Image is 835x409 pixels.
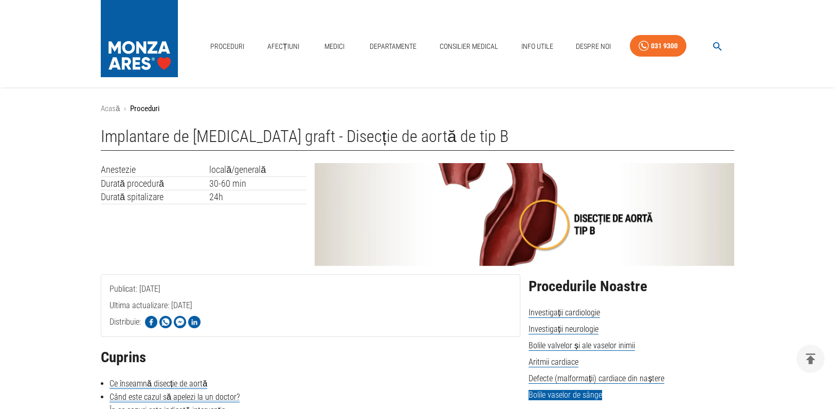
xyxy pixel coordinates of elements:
span: Bolile vaselor de sânge [529,390,602,400]
h1: Implantare de [MEDICAL_DATA] graft - Disecție de aortă de tip B [101,127,734,151]
img: Share on Facebook Messenger [174,316,186,328]
a: Ce înseamnă disecție de aortă [110,379,207,389]
a: Medici [318,36,351,57]
td: locală/generală [209,163,306,176]
a: Proceduri [206,36,248,57]
span: Bolile valvelor și ale vaselor inimii [529,341,635,351]
nav: breadcrumb [101,103,734,115]
td: Durată procedură [101,176,209,190]
td: Durată spitalizare [101,190,209,204]
a: Afecțiuni [263,36,303,57]
img: Share on LinkedIn [188,316,201,328]
span: Investigații neurologie [529,324,598,334]
a: Acasă [101,104,120,113]
p: Distribuie: [110,316,141,328]
img: Share on Facebook [145,316,157,328]
span: Investigații cardiologie [529,308,600,318]
span: Defecte (malformații) cardiace din naștere [529,374,664,384]
span: Ultima actualizare: [DATE] [110,300,192,351]
li: › [124,103,126,115]
a: Când este cazul să apelezi la un doctor? [110,392,240,402]
a: 031 9300 [630,35,686,57]
h2: Procedurile Noastre [529,278,734,295]
a: Consilier Medical [435,36,502,57]
img: Share on WhatsApp [159,316,172,328]
td: Anestezie [101,163,209,176]
p: Proceduri [130,103,159,115]
button: delete [796,345,825,373]
div: 031 9300 [651,40,678,52]
span: Publicat: [DATE] [110,284,160,335]
h2: Cuprins [101,349,520,366]
img: Implantare de stent graft - Disecție de aortă de tip B | Tratament minim invaziv | MONZA ARES [315,163,734,266]
a: Despre Noi [572,36,615,57]
a: Departamente [366,36,421,57]
a: Info Utile [517,36,557,57]
td: 30-60 min [209,176,306,190]
span: Aritmii cardiace [529,357,578,367]
td: 24h [209,190,306,204]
